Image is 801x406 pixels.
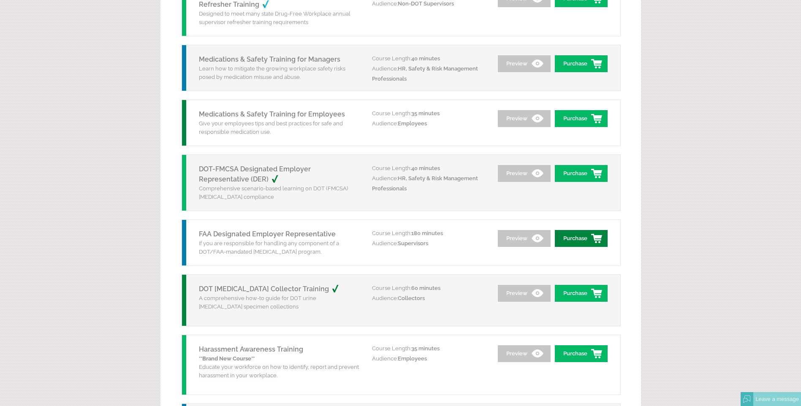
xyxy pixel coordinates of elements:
p: Course Length: [372,163,486,173]
p: Course Length: [372,283,486,293]
a: Preview [498,55,551,72]
a: Medications & Safety Training for Employees [199,110,345,118]
div: Leave a message [753,392,801,406]
a: Preview [498,165,551,182]
a: DOT [MEDICAL_DATA] Collector Training [199,285,348,293]
p: If you are responsible for handling any component of a DOT/FAA-mandated [MEDICAL_DATA] program. [199,239,359,256]
a: Preview [498,110,551,127]
p: Audience: [372,173,486,194]
span: 35 minutes [411,345,440,352]
p: Course Length: [372,344,486,354]
a: Medications & Safety Training for Managers [199,55,340,63]
p: Audience: [372,354,486,364]
span: 35 minutes [411,110,440,116]
a: Purchase [555,55,608,72]
span: 60 minutes [411,285,440,291]
p: Audience: [372,293,486,303]
a: Harassment Awareness Training [199,345,303,353]
span: 40 minutes [411,165,440,171]
a: FAA Designated Employer Representative [199,230,336,238]
img: Offline [743,395,751,403]
a: Preview [498,285,551,302]
p: Course Length: [372,108,486,119]
p: Audience: [372,119,486,129]
p: Audience: [372,64,486,84]
a: Purchase [555,230,608,247]
span: HR, Safety & Risk Management Professionals [372,175,478,192]
p: A comprehensive how-to guide for DOT urine [MEDICAL_DATA] specimen collections [199,294,359,311]
strong: **Brand New Course** [199,355,255,362]
span: Employees [398,120,427,127]
span: 40 minutes [411,55,440,62]
a: Purchase [555,285,608,302]
span: Give your employees tips and best practices for safe and responsible medication use. [199,120,343,135]
span: Collectors [398,295,425,301]
span: Employees [398,355,427,362]
span: Designed to meet many state Drug-Free Workplace annual supervisor refresher training requirements [199,11,350,25]
span: Educate your workforce on how to identify, report and prevent harassment in your workplace. [199,355,359,379]
a: Preview [498,345,551,362]
p: Audience: [372,238,486,249]
a: DOT-FMCSA Designated Employer Representative (DER) [199,165,311,183]
span: HR, Safety & Risk Management Professionals [372,65,478,82]
span: Supervisors [398,240,428,246]
a: Preview [498,230,551,247]
span: Learn how to mitigate the growing workplace safety risks posed by medication misuse and abuse. [199,65,345,80]
span: 180 minutes [411,230,443,236]
p: Course Length: [372,54,486,64]
span: Comprehensive scenario-based learning on DOT (FMCSA) [MEDICAL_DATA] compliance [199,185,348,200]
p: Course Length: [372,228,486,238]
span: Non-DOT Supervisors [398,0,454,7]
a: Purchase [555,165,608,182]
a: Purchase [555,110,608,127]
a: Purchase [555,345,608,362]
